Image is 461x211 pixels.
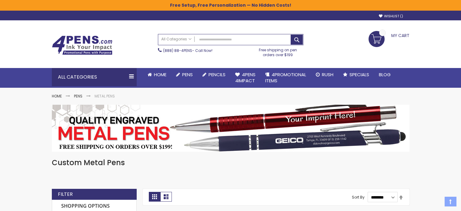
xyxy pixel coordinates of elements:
[182,71,193,78] span: Pens
[158,34,195,44] a: All Categories
[265,71,306,84] span: 4PROMOTIONAL ITEMS
[379,71,391,78] span: Blog
[379,14,403,19] a: Wishlist
[163,48,212,53] span: - Call Now!
[163,48,192,53] a: (888) 88-4PENS
[154,71,166,78] span: Home
[445,197,456,206] a: Top
[52,105,409,152] img: Metal Pens
[198,68,230,81] a: Pencils
[52,94,62,99] a: Home
[171,68,198,81] a: Pens
[322,71,333,78] span: Rush
[352,195,365,200] label: Sort By
[230,68,260,88] a: 4Pens4impact
[95,94,115,99] strong: Metal Pens
[374,68,396,81] a: Blog
[149,192,160,202] strong: Grid
[252,45,303,57] div: Free shipping on pen orders over $199
[74,94,82,99] a: Pens
[58,191,73,198] strong: Filter
[349,71,369,78] span: Specials
[52,68,137,86] div: All Categories
[52,36,112,55] img: 4Pens Custom Pens and Promotional Products
[260,68,311,88] a: 4PROMOTIONALITEMS
[143,68,171,81] a: Home
[235,71,256,84] span: 4Pens 4impact
[209,71,225,78] span: Pencils
[161,37,192,42] span: All Categories
[311,68,338,81] a: Rush
[52,158,409,168] h1: Custom Metal Pens
[338,68,374,81] a: Specials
